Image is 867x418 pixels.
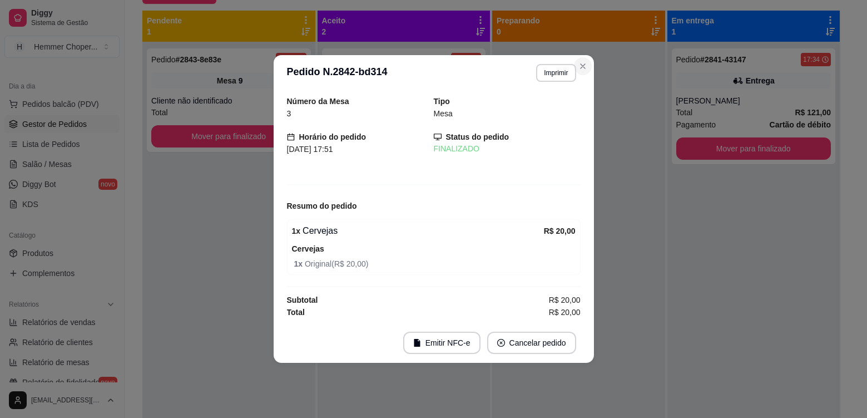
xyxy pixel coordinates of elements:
span: Original ( R$ 20,00 ) [294,258,576,270]
strong: Subtotal [287,296,318,304]
div: FINALIZADO [434,143,581,155]
span: close-circle [497,339,505,347]
button: Imprimir [536,64,576,82]
span: desktop [434,133,442,141]
span: R$ 20,00 [549,306,581,318]
span: 3 [287,109,291,118]
strong: Horário do pedido [299,132,366,141]
h3: Pedido N. 2842-bd314 [287,64,388,82]
button: close-circleCancelar pedido [487,332,576,354]
strong: Status do pedido [446,132,509,141]
span: calendar [287,133,295,141]
strong: Cervejas [292,244,324,253]
button: Close [574,57,592,75]
span: R$ 20,00 [549,294,581,306]
button: fileEmitir NFC-e [403,332,480,354]
div: Cervejas [292,224,544,238]
span: Mesa [434,109,453,118]
span: file [413,339,421,347]
strong: 1 x [294,259,305,268]
strong: Tipo [434,97,450,106]
strong: Resumo do pedido [287,201,357,210]
span: [DATE] 17:51 [287,145,333,154]
strong: R$ 20,00 [544,227,576,235]
strong: Total [287,308,305,317]
strong: Número da Mesa [287,97,349,106]
strong: 1 x [292,227,301,235]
